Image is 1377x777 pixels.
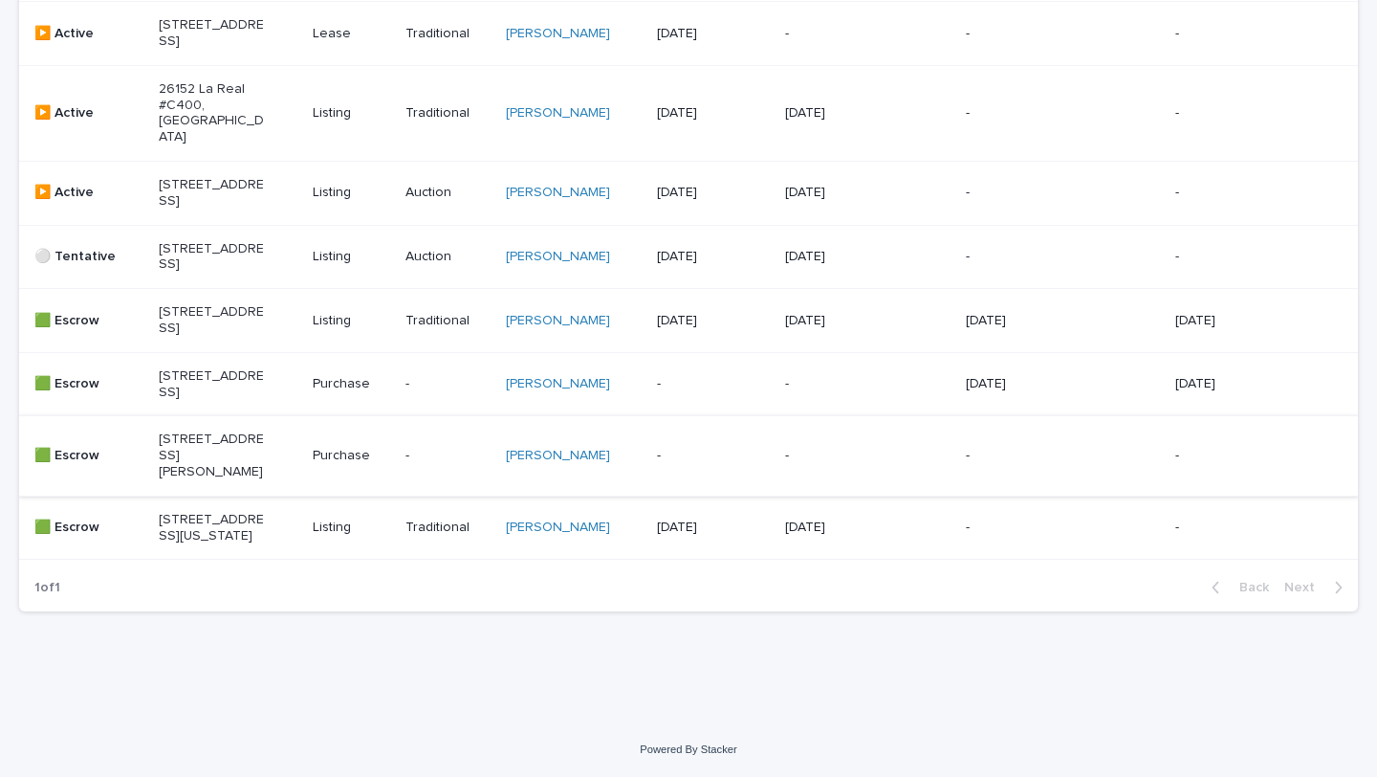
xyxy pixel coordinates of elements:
p: Listing [313,185,389,201]
p: - [657,448,763,464]
button: Back [1196,579,1277,596]
p: - [966,185,1072,201]
p: - [785,376,891,392]
p: - [1175,520,1281,536]
a: Powered By Stacker [640,744,736,755]
span: Back [1228,581,1269,594]
p: [DATE] [785,520,891,536]
a: [PERSON_NAME] [506,105,610,122]
tr: ⚪️ Tentative[STREET_ADDRESS]ListingAuction[PERSON_NAME] [DATE][DATE]-- [19,225,1358,289]
p: - [785,448,891,464]
p: - [966,448,1072,464]
p: [DATE] [785,185,891,201]
p: - [785,26,891,42]
p: - [1175,105,1281,122]
p: - [966,105,1072,122]
p: - [657,376,763,392]
button: Next [1277,579,1358,596]
p: ▶️ Active [34,105,141,122]
p: - [405,376,491,392]
p: 🟩 Escrow [34,448,141,464]
p: - [1175,185,1281,201]
p: - [966,26,1072,42]
p: [DATE] [657,520,763,536]
p: - [1175,26,1281,42]
p: Traditional [405,313,491,329]
p: 26152 La Real #C400, [GEOGRAPHIC_DATA] [159,81,265,145]
tr: 🟩 Escrow[STREET_ADDRESS]Purchase-[PERSON_NAME] --[DATE][DATE] [19,352,1358,416]
p: [DATE] [966,313,1072,329]
p: [STREET_ADDRESS][US_STATE] [159,512,265,544]
p: Listing [313,520,389,536]
a: [PERSON_NAME] [506,249,610,265]
a: [PERSON_NAME] [506,448,610,464]
p: [DATE] [785,313,891,329]
tr: ▶️ Active26152 La Real #C400, [GEOGRAPHIC_DATA]ListingTraditional[PERSON_NAME] [DATE][DATE]-- [19,65,1358,161]
p: [DATE] [657,26,763,42]
a: [PERSON_NAME] [506,185,610,201]
p: Listing [313,313,389,329]
tr: 🟩 Escrow[STREET_ADDRESS][PERSON_NAME]Purchase-[PERSON_NAME] ---- [19,416,1358,496]
p: Traditional [405,26,491,42]
p: [STREET_ADDRESS] [159,241,265,274]
p: Traditional [405,105,491,122]
p: [DATE] [1175,376,1281,392]
p: [DATE] [657,105,763,122]
p: - [405,448,491,464]
p: 🟩 Escrow [34,313,141,329]
p: [STREET_ADDRESS] [159,177,265,210]
p: [STREET_ADDRESS][PERSON_NAME] [159,432,265,479]
a: [PERSON_NAME] [506,376,610,392]
p: Traditional [405,520,491,536]
p: Purchase [313,448,389,464]
p: Listing [313,249,389,265]
a: [PERSON_NAME] [506,26,610,42]
p: Listing [313,105,389,122]
p: Auction [405,185,491,201]
p: Lease [313,26,389,42]
p: [STREET_ADDRESS] [159,304,265,337]
p: [DATE] [966,376,1072,392]
p: Auction [405,249,491,265]
a: [PERSON_NAME] [506,520,610,536]
p: 1 of 1 [19,565,76,611]
p: ▶️ Active [34,185,141,201]
p: - [1175,448,1281,464]
p: [DATE] [785,105,891,122]
span: Next [1284,581,1326,594]
tr: 🟩 Escrow[STREET_ADDRESS][US_STATE]ListingTraditional[PERSON_NAME] [DATE][DATE]-- [19,496,1358,560]
p: [STREET_ADDRESS] [159,368,265,401]
tr: ▶️ Active[STREET_ADDRESS]ListingAuction[PERSON_NAME] [DATE][DATE]-- [19,161,1358,225]
p: - [966,249,1072,265]
a: [PERSON_NAME] [506,313,610,329]
tr: ▶️ Active[STREET_ADDRESS]LeaseTraditional[PERSON_NAME] [DATE]--- [19,2,1358,66]
p: [DATE] [657,313,763,329]
p: 🟩 Escrow [34,376,141,392]
tr: 🟩 Escrow[STREET_ADDRESS]ListingTraditional[PERSON_NAME] [DATE][DATE][DATE][DATE] [19,289,1358,353]
p: [DATE] [1175,313,1281,329]
p: Purchase [313,376,389,392]
p: [DATE] [657,249,763,265]
p: ⚪️ Tentative [34,249,141,265]
p: - [966,520,1072,536]
p: [DATE] [657,185,763,201]
p: [STREET_ADDRESS] [159,17,265,50]
p: - [1175,249,1281,265]
p: 🟩 Escrow [34,520,141,536]
p: ▶️ Active [34,26,141,42]
p: [DATE] [785,249,891,265]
